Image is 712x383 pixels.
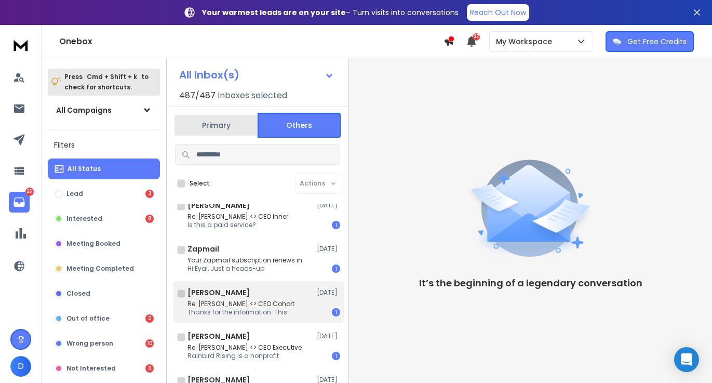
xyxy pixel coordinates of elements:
h1: All Campaigns [56,105,112,115]
h1: [PERSON_NAME] [187,287,250,298]
p: Wrong person [66,339,113,348]
p: Out of office [66,314,110,323]
h3: Filters [48,138,160,152]
h1: All Inbox(s) [179,70,239,80]
h1: [PERSON_NAME] [187,331,250,341]
p: [DATE] [317,201,340,209]
h1: Zapmail [187,244,219,254]
p: Is this a paid service? [187,221,288,229]
p: It’s the beginning of a legendary conversation [419,276,642,290]
button: All Status [48,159,160,179]
a: 26 [9,192,30,213]
div: 3 [145,190,154,198]
button: All Campaigns [48,100,160,121]
button: Meeting Completed [48,258,160,279]
div: 10 [145,339,154,348]
button: Closed [48,283,160,304]
button: Not Interested3 [48,358,160,379]
p: Interested [66,215,102,223]
p: Re: [PERSON_NAME] <> CEO Executive [187,344,302,352]
img: logo [10,35,31,55]
h1: [PERSON_NAME] [187,200,250,210]
div: 1 [332,265,340,273]
p: Thanks for the information. This [187,308,294,316]
p: Press to check for shortcuts. [64,72,149,93]
p: Meeting Booked [66,240,120,248]
span: 487 / 487 [179,89,216,102]
p: [DATE] [317,245,340,253]
div: 1 [332,352,340,360]
p: [DATE] [317,332,340,340]
button: Wrong person10 [48,333,160,354]
p: – Turn visits into conversations [202,7,459,18]
span: Cmd + Shift + k [85,71,139,83]
span: 27 [473,33,480,41]
p: Re: [PERSON_NAME] <> CEO Cohort [187,300,294,308]
p: Meeting Completed [66,265,134,273]
button: All Inbox(s) [171,64,342,85]
button: D [10,356,31,377]
div: 1 [332,308,340,316]
h3: Inboxes selected [218,89,287,102]
button: Meeting Booked [48,233,160,254]
button: Others [258,113,341,138]
p: Rainbird Rising is a nonprofit [187,352,302,360]
p: 26 [25,188,34,196]
button: Get Free Credits [606,31,694,52]
p: Re: [PERSON_NAME] <> CEO Inner [187,213,288,221]
p: Closed [66,289,90,298]
p: Hi Eyal, Just a heads-up [187,265,302,273]
p: Lead [66,190,83,198]
p: Get Free Credits [627,36,687,47]
p: Not Interested [66,364,116,373]
p: All Status [68,165,101,173]
button: Lead3 [48,183,160,204]
div: 2 [145,314,154,323]
button: Interested8 [48,208,160,229]
div: 3 [145,364,154,373]
h1: Onebox [59,35,444,48]
p: Reach Out Now [470,7,526,18]
p: [DATE] [317,288,340,297]
div: Open Intercom Messenger [674,347,699,372]
div: 8 [145,215,154,223]
div: 1 [332,221,340,229]
button: Out of office2 [48,308,160,329]
p: My Workspace [496,36,556,47]
p: Your Zapmail subscription renews in [187,256,302,265]
strong: Your warmest leads are on your site [202,7,346,18]
button: Primary [174,114,258,137]
label: Select [190,179,210,188]
a: Reach Out Now [467,4,529,21]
